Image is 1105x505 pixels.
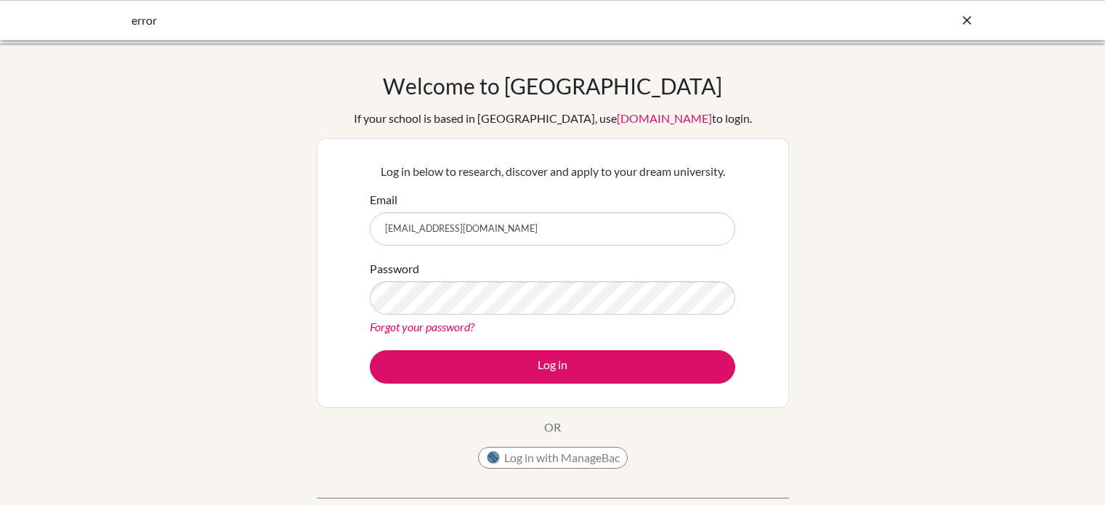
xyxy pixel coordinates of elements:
[370,163,735,180] p: Log in below to research, discover and apply to your dream university.
[131,12,756,29] div: error
[370,350,735,384] button: Log in
[478,447,628,469] button: Log in with ManageBac
[370,260,419,278] label: Password
[354,110,752,127] div: If your school is based in [GEOGRAPHIC_DATA], use to login.
[370,320,474,334] a: Forgot your password?
[617,111,712,125] a: [DOMAIN_NAME]
[544,419,561,436] p: OR
[370,191,397,209] label: Email
[383,73,722,99] h1: Welcome to [GEOGRAPHIC_DATA]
